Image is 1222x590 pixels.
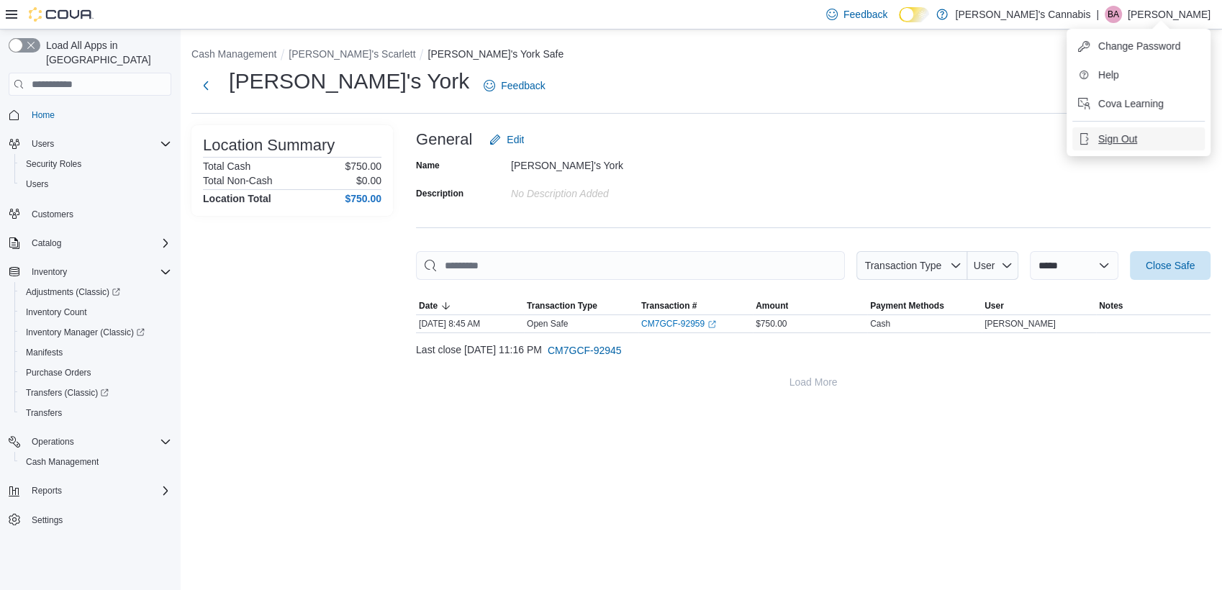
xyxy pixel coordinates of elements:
[1146,258,1195,273] span: Close Safe
[9,99,171,568] nav: Complex example
[20,453,171,471] span: Cash Management
[707,320,716,329] svg: External link
[20,304,171,321] span: Inventory Count
[14,154,177,174] button: Security Roles
[32,514,63,526] span: Settings
[26,347,63,358] span: Manifests
[14,452,177,472] button: Cash Management
[26,235,67,252] button: Catalog
[974,260,995,271] span: User
[26,158,81,170] span: Security Roles
[985,300,1004,312] span: User
[191,47,1210,64] nav: An example of EuiBreadcrumbs
[26,135,60,153] button: Users
[3,432,177,452] button: Operations
[416,131,472,148] h3: General
[20,344,171,361] span: Manifests
[548,343,622,358] span: CM7GCF-92945
[416,368,1210,396] button: Load More
[14,174,177,194] button: Users
[26,482,68,499] button: Reports
[3,104,177,125] button: Home
[14,302,177,322] button: Inventory Count
[191,48,276,60] button: Cash Management
[3,233,177,253] button: Catalog
[32,485,62,496] span: Reports
[856,251,967,280] button: Transaction Type
[1072,63,1205,86] button: Help
[416,251,845,280] input: This is a search bar. As you type, the results lower in the page will automatically filter.
[419,300,438,312] span: Date
[20,404,68,422] a: Transfers
[40,38,171,67] span: Load All Apps in [GEOGRAPHIC_DATA]
[32,436,74,448] span: Operations
[289,48,415,60] button: [PERSON_NAME]'s Scarlett
[511,182,704,199] div: No Description added
[20,384,171,401] span: Transfers (Classic)
[26,206,79,223] a: Customers
[416,315,524,332] div: [DATE] 8:45 AM
[1098,68,1119,82] span: Help
[26,106,60,124] a: Home
[32,266,67,278] span: Inventory
[203,175,273,186] h6: Total Non-Cash
[527,300,597,312] span: Transaction Type
[20,324,150,341] a: Inventory Manager (Classic)
[3,134,177,154] button: Users
[3,262,177,282] button: Inventory
[26,204,171,222] span: Customers
[26,286,120,298] span: Adjustments (Classic)
[542,336,628,365] button: CM7GCF-92945
[20,364,171,381] span: Purchase Orders
[3,481,177,501] button: Reports
[756,300,788,312] span: Amount
[14,383,177,403] a: Transfers (Classic)
[203,193,271,204] h4: Location Total
[32,138,54,150] span: Users
[955,6,1090,23] p: [PERSON_NAME]'s Cannabis
[20,283,171,301] span: Adjustments (Classic)
[26,367,91,378] span: Purchase Orders
[20,283,126,301] a: Adjustments (Classic)
[789,375,838,389] span: Load More
[26,327,145,338] span: Inventory Manager (Classic)
[26,135,171,153] span: Users
[26,482,171,499] span: Reports
[478,71,551,100] a: Feedback
[14,363,177,383] button: Purchase Orders
[26,456,99,468] span: Cash Management
[32,209,73,220] span: Customers
[1098,39,1180,53] span: Change Password
[507,132,524,147] span: Edit
[1130,251,1210,280] button: Close Safe
[899,7,929,22] input: Dark Mode
[26,407,62,419] span: Transfers
[26,178,48,190] span: Users
[1072,127,1205,150] button: Sign Out
[29,7,94,22] img: Cova
[1072,92,1205,115] button: Cova Learning
[427,48,564,60] button: [PERSON_NAME]'s York Safe
[870,318,890,330] div: Cash
[1128,6,1210,23] p: [PERSON_NAME]
[1096,6,1099,23] p: |
[967,251,1018,280] button: User
[1098,96,1164,111] span: Cova Learning
[26,307,87,318] span: Inventory Count
[416,160,440,171] label: Name
[26,433,171,450] span: Operations
[20,155,171,173] span: Security Roles
[26,263,73,281] button: Inventory
[32,109,55,121] span: Home
[985,318,1056,330] span: [PERSON_NAME]
[20,304,93,321] a: Inventory Count
[20,344,68,361] a: Manifests
[14,403,177,423] button: Transfers
[14,322,177,342] a: Inventory Manager (Classic)
[203,137,335,154] h3: Location Summary
[870,300,944,312] span: Payment Methods
[1096,297,1210,314] button: Notes
[20,324,171,341] span: Inventory Manager (Classic)
[638,297,753,314] button: Transaction #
